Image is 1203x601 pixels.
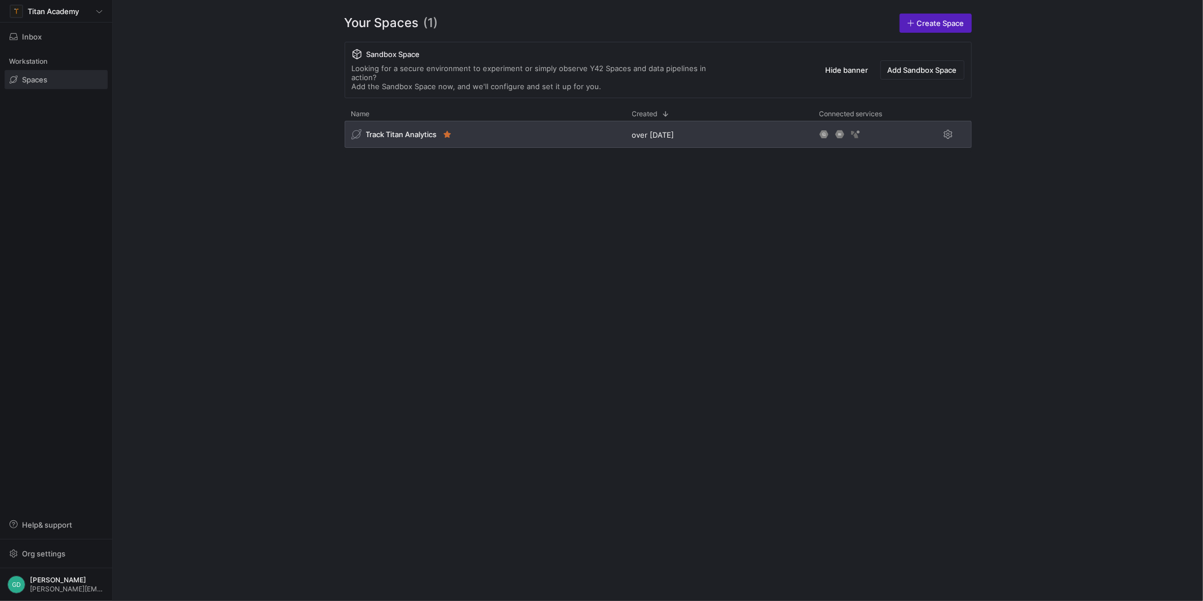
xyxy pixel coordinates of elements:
[366,130,437,139] span: Track Titan Analytics
[352,64,730,91] div: Looking for a secure environment to experiment or simply observe Y42 Spaces and data pipelines in...
[22,75,47,84] span: Spaces
[424,14,438,33] span: (1)
[888,65,957,74] span: Add Sandbox Space
[11,6,22,17] img: https://storage.googleapis.com/y42-prod-data-exchange/images/M4PIZmlr0LOyhR8acEy9Mp195vnbki1rrADR...
[28,7,79,16] span: Titan Academy
[632,130,675,139] span: over [DATE]
[22,520,72,529] span: Help & support
[819,110,883,118] span: Connected services
[5,53,108,70] div: Workstation
[826,65,869,74] span: Hide banner
[5,70,108,89] a: Spaces
[345,14,419,33] span: Your Spaces
[900,14,972,33] a: Create Space
[345,121,972,152] div: Press SPACE to select this row.
[30,585,105,593] span: [PERSON_NAME][EMAIL_ADDRESS][DOMAIN_NAME]
[5,544,108,563] button: Org settings
[367,50,420,59] span: Sandbox Space
[880,60,964,80] button: Add Sandbox Space
[351,110,370,118] span: Name
[22,32,42,41] span: Inbox
[5,573,108,596] button: GD[PERSON_NAME][PERSON_NAME][EMAIL_ADDRESS][DOMAIN_NAME]
[7,576,25,594] div: GD
[5,515,108,534] button: Help& support
[818,60,876,80] button: Hide banner
[917,19,964,28] span: Create Space
[5,27,108,46] button: Inbox
[30,576,105,584] span: [PERSON_NAME]
[632,110,658,118] span: Created
[22,549,65,558] span: Org settings
[5,550,108,559] a: Org settings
